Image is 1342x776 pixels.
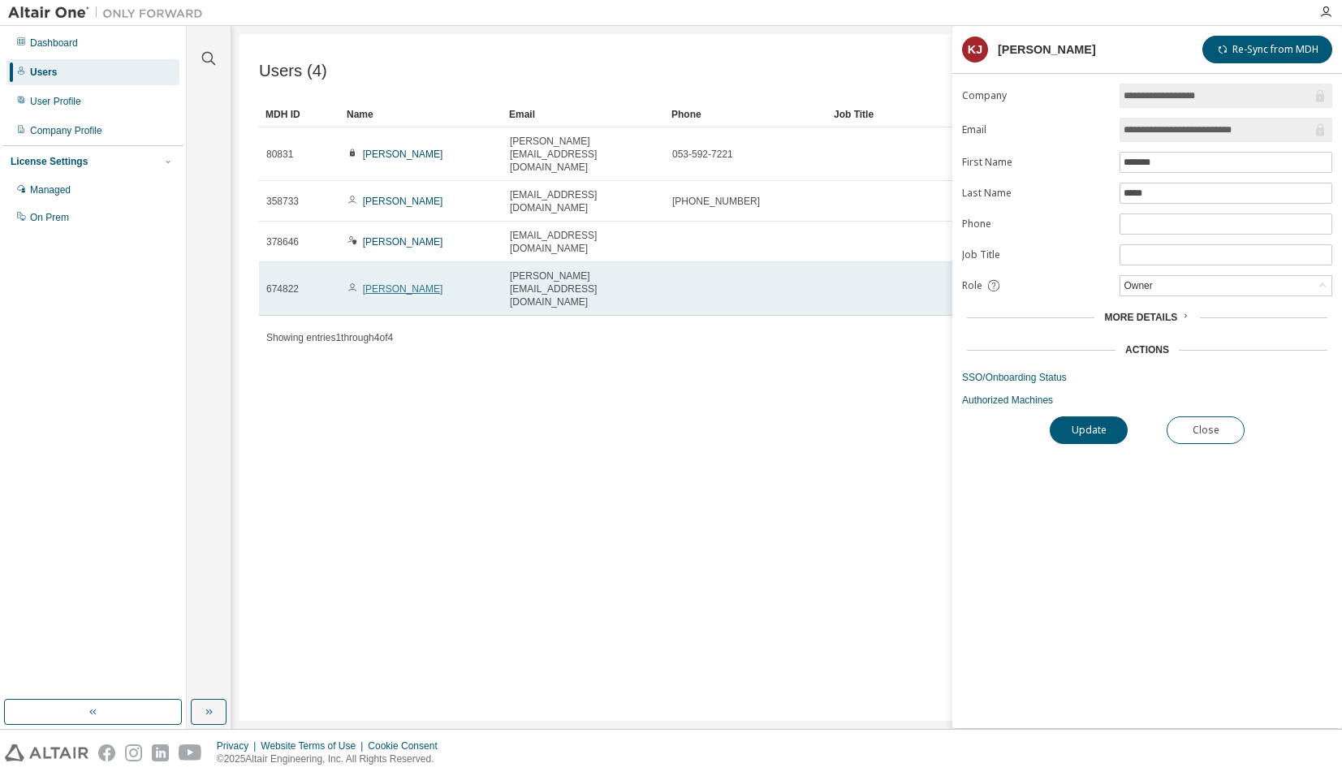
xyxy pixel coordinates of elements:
span: 80831 [266,148,293,161]
label: Job Title [962,248,1110,261]
a: SSO/Onboarding Status [962,371,1332,384]
div: Cookie Consent [368,739,447,752]
div: Owner [1120,276,1331,295]
p: © 2025 Altair Engineering, Inc. All Rights Reserved. [217,752,447,766]
a: [PERSON_NAME] [363,236,443,248]
div: Owner [1121,277,1154,295]
div: Name [347,101,496,127]
img: youtube.svg [179,744,202,761]
button: Close [1167,416,1245,444]
div: On Prem [30,211,69,224]
img: altair_logo.svg [5,744,88,761]
div: Users [30,66,57,79]
span: Role [962,279,982,292]
span: [PHONE_NUMBER] [672,195,760,208]
span: [EMAIL_ADDRESS][DOMAIN_NAME] [510,229,658,255]
span: [PERSON_NAME][EMAIL_ADDRESS][DOMAIN_NAME] [510,135,658,174]
div: KJ [962,37,988,63]
span: [PERSON_NAME][EMAIL_ADDRESS][DOMAIN_NAME] [510,269,658,308]
a: Authorized Machines [962,394,1332,407]
span: More Details [1104,312,1177,323]
span: 378646 [266,235,299,248]
div: License Settings [11,155,88,168]
img: linkedin.svg [152,744,169,761]
div: Company Profile [30,124,102,137]
a: [PERSON_NAME] [363,283,443,295]
a: [PERSON_NAME] [363,149,443,160]
div: [PERSON_NAME] [998,43,1096,56]
label: Phone [962,218,1110,231]
img: instagram.svg [125,744,142,761]
span: 674822 [266,282,299,295]
label: Company [962,89,1110,102]
div: Managed [30,183,71,196]
span: Showing entries 1 through 4 of 4 [266,332,393,343]
div: Email [509,101,658,127]
span: 358733 [266,195,299,208]
div: Dashboard [30,37,78,50]
img: facebook.svg [98,744,115,761]
span: Users (4) [259,62,327,80]
div: Job Title [834,101,983,127]
div: User Profile [30,95,81,108]
label: Last Name [962,187,1110,200]
label: First Name [962,156,1110,169]
label: Email [962,123,1110,136]
button: Update [1050,416,1128,444]
div: Website Terms of Use [261,739,368,752]
div: Phone [671,101,821,127]
div: MDH ID [265,101,334,127]
button: Re-Sync from MDH [1202,36,1332,63]
a: [PERSON_NAME] [363,196,443,207]
span: [EMAIL_ADDRESS][DOMAIN_NAME] [510,188,658,214]
span: 053-592-7221 [672,148,733,161]
div: Privacy [217,739,261,752]
div: Actions [1125,343,1169,356]
img: Altair One [8,5,211,21]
